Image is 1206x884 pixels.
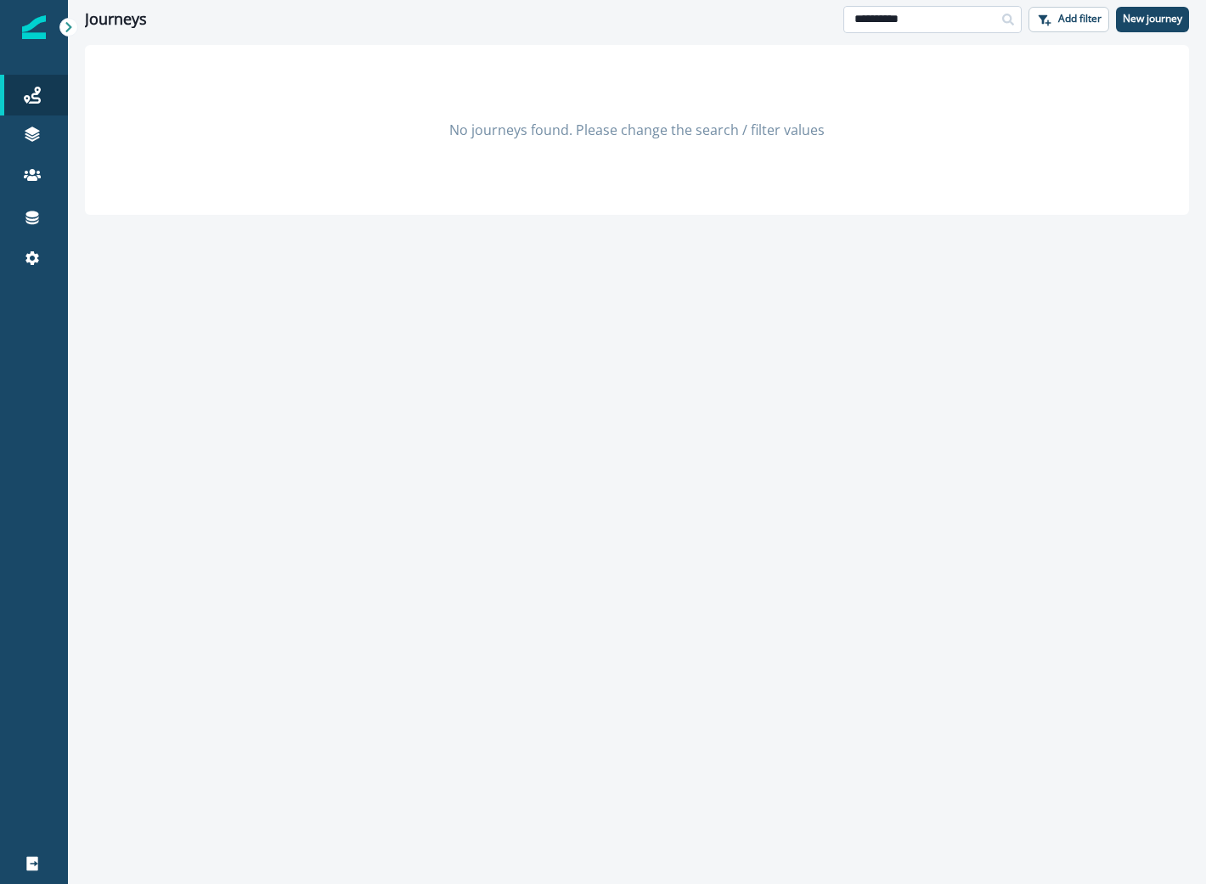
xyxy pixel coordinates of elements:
[85,10,147,29] h1: Journeys
[1123,13,1182,25] p: New journey
[1058,13,1102,25] p: Add filter
[85,45,1189,215] div: No journeys found. Please change the search / filter values
[1116,7,1189,32] button: New journey
[1028,7,1109,32] button: Add filter
[22,15,46,39] img: Inflection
